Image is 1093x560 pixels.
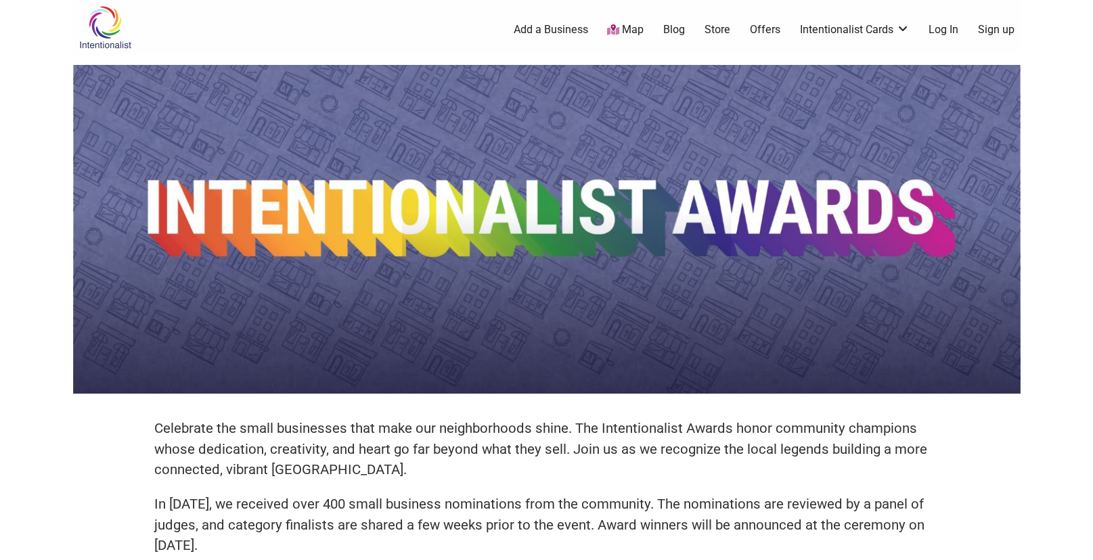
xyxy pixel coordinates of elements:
img: Intentionalist [73,5,137,49]
a: Add a Business [514,22,588,37]
a: Sign up [978,22,1014,37]
a: Offers [750,22,780,37]
a: Store [705,22,730,37]
p: In [DATE], we received over 400 small business nominations from the community. The nominations ar... [154,494,939,556]
a: Log In [929,22,958,37]
p: Celebrate the small businesses that make our neighborhoods shine. The Intentionalist Awards honor... [154,418,939,480]
a: Intentionalist Cards [800,22,910,37]
a: Map [607,22,644,38]
a: Blog [663,22,685,37]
